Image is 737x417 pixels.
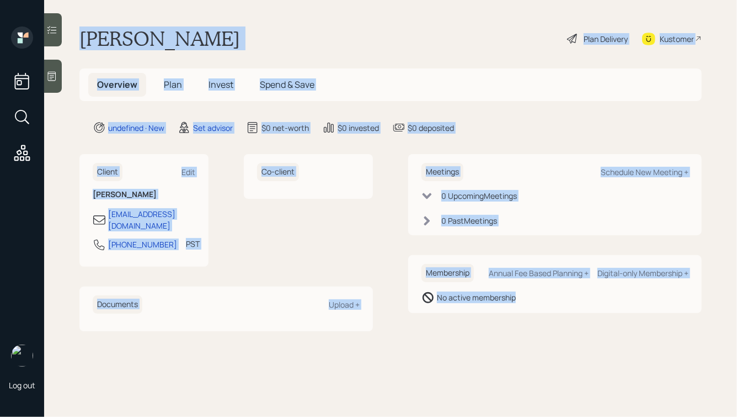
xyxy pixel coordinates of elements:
[79,27,240,51] h1: [PERSON_NAME]
[93,295,142,314] h6: Documents
[97,78,137,91] span: Overview
[108,122,164,134] div: undefined · New
[437,292,516,303] div: No active membership
[660,33,694,45] div: Kustomer
[186,238,200,250] div: PST
[209,78,233,91] span: Invest
[164,78,182,91] span: Plan
[181,167,195,177] div: Edit
[338,122,379,134] div: $0 invested
[408,122,454,134] div: $0 deposited
[108,239,177,250] div: [PHONE_NUMBER]
[329,299,360,310] div: Upload +
[93,163,122,181] h6: Client
[601,167,688,177] div: Schedule New Meeting +
[261,122,309,134] div: $0 net-worth
[489,268,589,278] div: Annual Fee Based Planning +
[108,208,195,231] div: [EMAIL_ADDRESS][DOMAIN_NAME]
[9,380,35,390] div: Log out
[257,163,299,181] h6: Co-client
[584,33,628,45] div: Plan Delivery
[421,264,474,282] h6: Membership
[193,122,233,134] div: Set advisor
[260,78,314,91] span: Spend & Save
[11,345,33,367] img: hunter_neumayer.jpg
[441,215,497,226] div: 0 Past Meeting s
[597,268,688,278] div: Digital-only Membership +
[441,190,517,202] div: 0 Upcoming Meeting s
[93,190,195,199] h6: [PERSON_NAME]
[421,163,463,181] h6: Meetings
